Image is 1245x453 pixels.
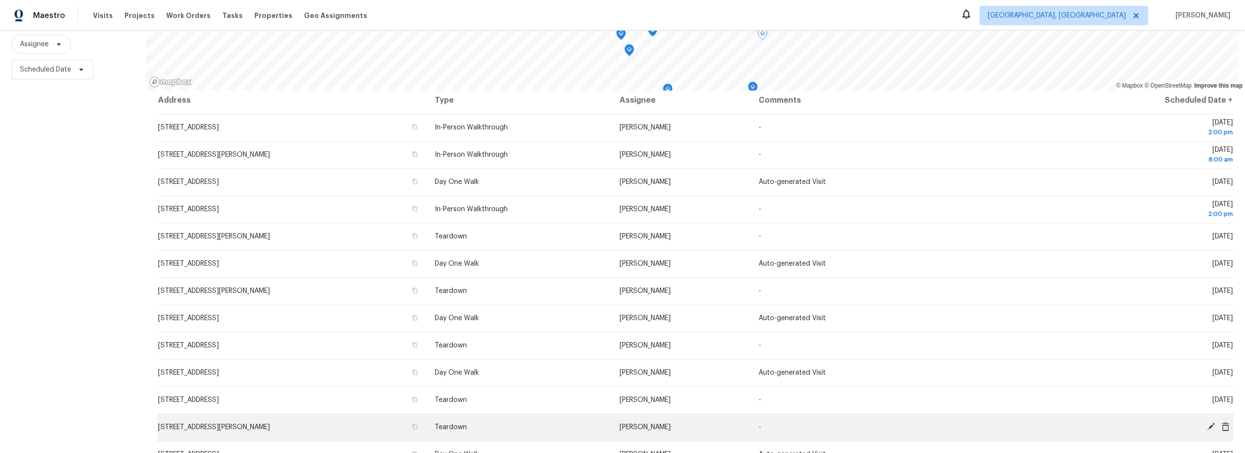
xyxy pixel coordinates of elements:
[435,369,479,376] span: Day One Walk
[435,397,467,403] span: Teardown
[435,288,467,294] span: Teardown
[435,342,467,349] span: Teardown
[435,260,479,267] span: Day One Walk
[435,151,508,158] span: In-Person Walkthrough
[1082,127,1233,137] div: 2:00 pm
[620,151,671,158] span: [PERSON_NAME]
[158,369,219,376] span: [STREET_ADDRESS]
[620,315,671,322] span: [PERSON_NAME]
[620,397,671,403] span: [PERSON_NAME]
[624,44,634,59] div: Map marker
[759,288,761,294] span: -
[149,76,192,88] a: Mapbox homepage
[1212,288,1233,294] span: [DATE]
[620,206,671,213] span: [PERSON_NAME]
[158,206,219,213] span: [STREET_ADDRESS]
[751,87,1074,114] th: Comments
[158,124,219,131] span: [STREET_ADDRESS]
[158,288,270,294] span: [STREET_ADDRESS][PERSON_NAME]
[1212,397,1233,403] span: [DATE]
[748,82,758,97] div: Map marker
[620,179,671,185] span: [PERSON_NAME]
[124,11,155,20] span: Projects
[759,424,761,431] span: -
[1204,422,1218,431] span: Edit
[620,424,671,431] span: [PERSON_NAME]
[1194,82,1243,89] a: Improve this map
[158,315,219,322] span: [STREET_ADDRESS]
[1116,82,1143,89] a: Mapbox
[1144,82,1192,89] a: OpenStreetMap
[1212,342,1233,349] span: [DATE]
[435,233,467,240] span: Teardown
[612,87,751,114] th: Assignee
[1074,87,1233,114] th: Scheduled Date ↑
[410,286,419,295] button: Copy Address
[158,342,219,349] span: [STREET_ADDRESS]
[304,11,367,20] span: Geo Assignments
[410,368,419,377] button: Copy Address
[158,260,219,267] span: [STREET_ADDRESS]
[410,150,419,159] button: Copy Address
[759,315,826,322] span: Auto-generated Visit
[410,395,419,404] button: Copy Address
[648,25,658,40] div: Map marker
[620,260,671,267] span: [PERSON_NAME]
[427,87,612,114] th: Type
[1212,369,1233,376] span: [DATE]
[1218,422,1233,431] span: Cancel
[410,313,419,322] button: Copy Address
[158,151,270,158] span: [STREET_ADDRESS][PERSON_NAME]
[166,11,211,20] span: Work Orders
[410,177,419,186] button: Copy Address
[410,204,419,213] button: Copy Address
[616,28,626,43] div: Map marker
[410,259,419,268] button: Copy Address
[410,422,419,431] button: Copy Address
[20,39,49,49] span: Assignee
[93,11,113,20] span: Visits
[1082,209,1233,219] div: 2:00 pm
[410,341,419,349] button: Copy Address
[1172,11,1230,20] span: [PERSON_NAME]
[759,124,761,131] span: -
[20,65,71,74] span: Scheduled Date
[1212,233,1233,240] span: [DATE]
[254,11,292,20] span: Properties
[620,233,671,240] span: [PERSON_NAME]
[620,342,671,349] span: [PERSON_NAME]
[158,424,270,431] span: [STREET_ADDRESS][PERSON_NAME]
[33,11,65,20] span: Maestro
[988,11,1126,20] span: [GEOGRAPHIC_DATA], [GEOGRAPHIC_DATA]
[222,12,243,19] span: Tasks
[663,84,673,99] div: Map marker
[758,28,767,43] div: Map marker
[435,424,467,431] span: Teardown
[158,397,219,403] span: [STREET_ADDRESS]
[759,151,761,158] span: -
[759,233,761,240] span: -
[1082,201,1233,219] span: [DATE]
[1082,155,1233,164] div: 8:00 am
[620,288,671,294] span: [PERSON_NAME]
[620,369,671,376] span: [PERSON_NAME]
[435,315,479,322] span: Day One Walk
[759,369,826,376] span: Auto-generated Visit
[410,232,419,240] button: Copy Address
[158,233,270,240] span: [STREET_ADDRESS][PERSON_NAME]
[435,124,508,131] span: In-Person Walkthrough
[1082,146,1233,164] span: [DATE]
[410,123,419,131] button: Copy Address
[759,179,826,185] span: Auto-generated Visit
[158,87,427,114] th: Address
[620,124,671,131] span: [PERSON_NAME]
[1212,260,1233,267] span: [DATE]
[759,397,761,403] span: -
[1212,315,1233,322] span: [DATE]
[759,206,761,213] span: -
[1082,119,1233,137] span: [DATE]
[158,179,219,185] span: [STREET_ADDRESS]
[435,179,479,185] span: Day One Walk
[435,206,508,213] span: In-Person Walkthrough
[759,260,826,267] span: Auto-generated Visit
